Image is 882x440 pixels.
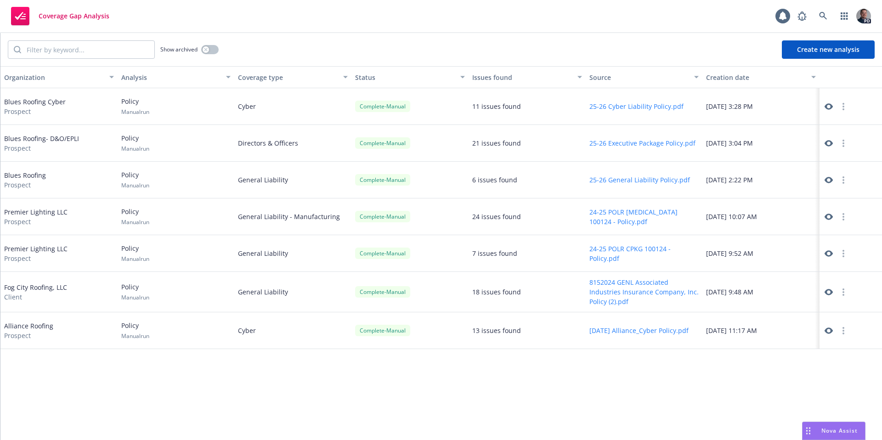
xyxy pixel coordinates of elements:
[589,73,689,82] div: Source
[589,326,689,335] button: [DATE] Alliance_Cyber Policy.pdf
[782,40,875,59] button: Create new analysis
[472,73,572,82] div: Issues found
[4,331,53,340] span: Prospect
[472,248,517,258] div: 7 issues found
[4,321,53,340] div: Alliance Roofing
[589,244,699,263] button: 24-25 POLR CPKG 100124 - Policy.pdf
[121,133,149,152] div: Policy
[4,217,68,226] span: Prospect
[121,218,149,226] span: Manual run
[121,293,149,301] span: Manual run
[121,108,149,116] span: Manual run
[472,102,521,111] div: 11 issues found
[702,88,820,125] div: [DATE] 3:28 PM
[121,332,149,340] span: Manual run
[234,272,351,312] div: General Liability
[472,138,521,148] div: 21 issues found
[355,101,410,112] div: Complete - Manual
[4,254,68,263] span: Prospect
[702,66,820,88] button: Creation date
[4,73,104,82] div: Organization
[4,292,67,302] span: Client
[702,125,820,162] div: [DATE] 3:04 PM
[121,96,149,116] div: Policy
[7,3,113,29] a: Coverage Gap Analysis
[803,422,814,440] div: Drag to move
[589,102,684,111] button: 25-26 Cyber Liability Policy.pdf
[234,66,351,88] button: Coverage type
[355,325,410,336] div: Complete - Manual
[702,312,820,349] div: [DATE] 11:17 AM
[355,211,410,222] div: Complete - Manual
[702,198,820,235] div: [DATE] 10:07 AM
[469,66,586,88] button: Issues found
[4,134,79,153] div: Blues Roofing- D&O/EPLI
[121,73,221,82] div: Analysis
[355,73,455,82] div: Status
[121,145,149,152] span: Manual run
[0,66,118,88] button: Organization
[589,277,699,306] button: 8152024 GENL Associated Industries Insurance Company, Inc. Policy (2).pdf
[472,175,517,185] div: 6 issues found
[706,73,806,82] div: Creation date
[121,243,149,263] div: Policy
[4,207,68,226] div: Premier Lighting LLC
[234,312,351,349] div: Cyber
[121,255,149,263] span: Manual run
[793,7,811,25] a: Report a Bug
[4,282,67,302] div: Fog City Roofing, LLC
[589,175,690,185] button: 25-26 General Liability Policy.pdf
[472,212,521,221] div: 24 issues found
[351,66,469,88] button: Status
[121,207,149,226] div: Policy
[355,286,410,298] div: Complete - Manual
[821,427,858,434] span: Nova Assist
[238,73,338,82] div: Coverage type
[234,235,351,272] div: General Liability
[21,41,154,58] input: Filter by keyword...
[4,170,46,190] div: Blues Roofing
[4,244,68,263] div: Premier Lighting LLC
[121,321,149,340] div: Policy
[589,138,695,148] button: 25-26 Executive Package Policy.pdf
[355,174,410,186] div: Complete - Manual
[4,97,66,116] div: Blues Roofing Cyber
[814,7,832,25] a: Search
[160,45,198,53] span: Show archived
[586,66,703,88] button: Source
[702,235,820,272] div: [DATE] 9:52 AM
[234,162,351,198] div: General Liability
[355,137,410,149] div: Complete - Manual
[702,162,820,198] div: [DATE] 2:22 PM
[702,272,820,312] div: [DATE] 9:48 AM
[4,143,79,153] span: Prospect
[472,326,521,335] div: 13 issues found
[802,422,865,440] button: Nova Assist
[355,248,410,259] div: Complete - Manual
[118,66,235,88] button: Analysis
[589,207,699,226] button: 24-25 POLR [MEDICAL_DATA] 100124 - Policy.pdf
[121,181,149,189] span: Manual run
[835,7,854,25] a: Switch app
[39,12,109,20] span: Coverage Gap Analysis
[472,287,521,297] div: 18 issues found
[4,180,46,190] span: Prospect
[121,282,149,301] div: Policy
[4,107,66,116] span: Prospect
[14,46,21,53] svg: Search
[234,125,351,162] div: Directors & Officers
[234,88,351,125] div: Cyber
[856,9,871,23] img: photo
[121,170,149,189] div: Policy
[234,198,351,235] div: General Liability - Manufacturing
